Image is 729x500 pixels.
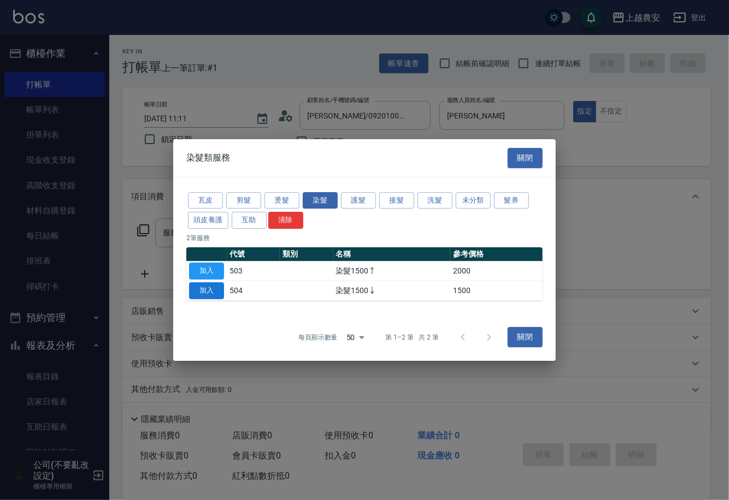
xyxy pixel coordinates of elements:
button: 燙髮 [264,192,299,209]
button: 未分類 [456,192,491,209]
td: 504 [227,281,280,300]
button: 接髮 [379,192,414,209]
button: 染髮 [303,192,338,209]
span: 染髮類服務 [186,152,230,163]
button: 加入 [189,282,224,299]
button: 加入 [189,263,224,279]
button: 關閉 [508,148,543,168]
button: 洗髮 [418,192,452,209]
th: 類別 [280,247,333,261]
p: 每頁顯示數量 [298,332,338,342]
button: 護髮 [341,192,376,209]
button: 頭皮養護 [188,212,228,229]
button: 髮券 [494,192,529,209]
td: 2000 [450,261,543,281]
div: 50 [342,323,368,352]
td: 1500 [450,281,543,300]
td: 染髮1500↓ [333,281,451,300]
p: 2 筆服務 [186,233,543,243]
th: 代號 [227,247,280,261]
p: 第 1–2 筆 共 2 筆 [386,332,439,342]
td: 染髮1500↑ [333,261,451,281]
button: 關閉 [508,328,543,348]
th: 參考價格 [450,247,543,261]
th: 名稱 [333,247,451,261]
button: 清除 [268,212,303,229]
td: 503 [227,261,280,281]
button: 剪髮 [226,192,261,209]
button: 瓦皮 [188,192,223,209]
button: 互助 [232,212,267,229]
